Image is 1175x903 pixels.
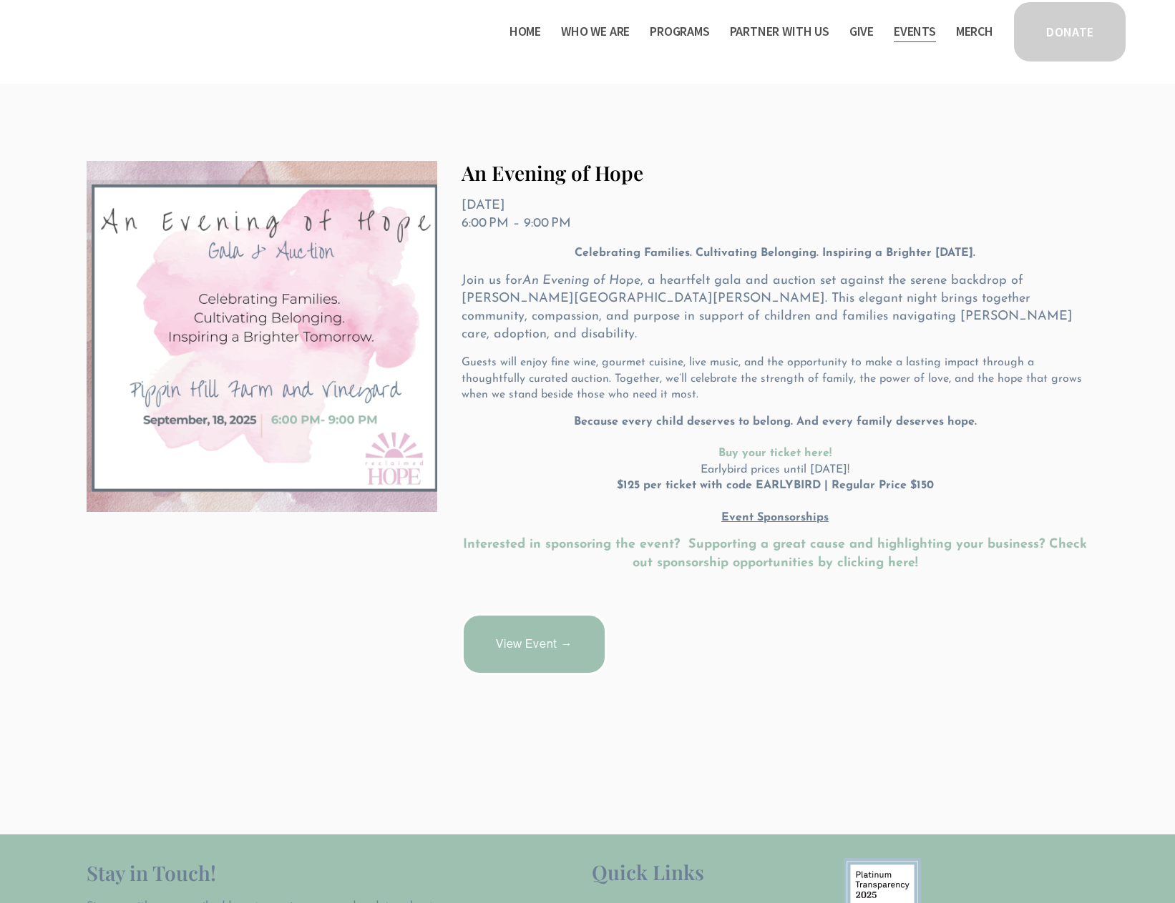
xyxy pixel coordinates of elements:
a: Events [894,20,936,43]
img: An Evening of Hope [87,161,437,512]
a: Give [849,20,874,43]
a: folder dropdown [650,20,710,43]
a: View Event → [462,613,607,675]
strong: Celebrating Families. Cultivating Belonging. Inspiring a Brighter [DATE]. [575,247,975,259]
h2: Stay in Touch! [87,858,499,888]
a: Buy your ticket here! [718,448,832,459]
a: An Evening of Hope [462,159,643,186]
span: Programs [650,21,710,42]
span: Quick Links [592,859,704,885]
p: Earlybird prices until [DATE]! [462,414,1088,526]
strong: Because every child deserves to belong. And every family deserves hope. [574,416,977,428]
p: Guests will enjoy fine wine, gourmet cuisine, live music, and the opportunity to make a lasting i... [462,355,1088,403]
a: Interested in sponsoring the event? Supporting a great cause and highlighting your business? Chec... [463,538,1091,569]
time: [DATE] [462,199,505,212]
em: An Evening of Hope [522,275,640,287]
span: Who We Are [561,21,630,42]
strong: $125 per ticket with code EARLYBIRD | Regular Price $150 [617,480,934,491]
p: Join us for , a heartfelt gala and auction set against the serene backdrop of [PERSON_NAME][GEOGR... [462,272,1088,345]
a: folder dropdown [561,20,630,43]
a: Home [510,20,541,43]
a: Merch [956,20,993,43]
span: Partner With Us [730,21,829,42]
a: folder dropdown [730,20,829,43]
time: 6:00 PM [462,217,509,230]
u: Event Sponsorships [721,512,829,523]
time: 9:00 PM [524,217,571,230]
